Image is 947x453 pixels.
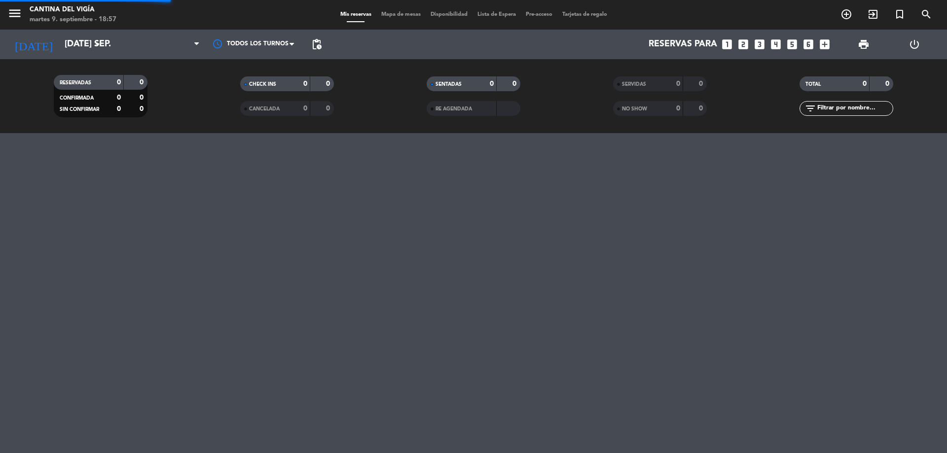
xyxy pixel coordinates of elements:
[326,105,332,112] strong: 0
[676,105,680,112] strong: 0
[816,103,893,114] input: Filtrar por nombre...
[60,107,99,112] span: SIN CONFIRMAR
[140,94,146,101] strong: 0
[426,12,473,17] span: Disponibilidad
[840,8,852,20] i: add_circle_outline
[920,8,932,20] i: search
[436,82,462,87] span: SENTADAS
[92,38,104,50] i: arrow_drop_down
[521,12,557,17] span: Pre-acceso
[335,12,376,17] span: Mis reservas
[30,5,116,15] div: Cantina del Vigía
[622,106,647,111] span: NO SHOW
[863,80,867,87] strong: 0
[885,80,891,87] strong: 0
[60,80,91,85] span: RESERVADAS
[805,82,821,87] span: TOTAL
[249,106,280,111] span: CANCELADA
[802,38,815,51] i: looks_6
[557,12,612,17] span: Tarjetas de regalo
[649,39,717,49] span: Reservas para
[512,80,518,87] strong: 0
[326,80,332,87] strong: 0
[721,38,733,51] i: looks_one
[676,80,680,87] strong: 0
[473,12,521,17] span: Lista de Espera
[622,82,646,87] span: SERVIDAS
[303,80,307,87] strong: 0
[804,103,816,114] i: filter_list
[303,105,307,112] strong: 0
[699,80,705,87] strong: 0
[249,82,276,87] span: CHECK INS
[117,94,121,101] strong: 0
[818,38,831,51] i: add_box
[117,105,121,112] strong: 0
[909,38,920,50] i: power_settings_new
[140,105,146,112] strong: 0
[699,105,705,112] strong: 0
[769,38,782,51] i: looks_4
[7,6,22,21] i: menu
[737,38,750,51] i: looks_two
[311,38,323,50] span: pending_actions
[7,34,60,55] i: [DATE]
[60,96,94,101] span: CONFIRMADA
[490,80,494,87] strong: 0
[753,38,766,51] i: looks_3
[7,6,22,24] button: menu
[117,79,121,86] strong: 0
[786,38,799,51] i: looks_5
[376,12,426,17] span: Mapa de mesas
[894,8,906,20] i: turned_in_not
[858,38,870,50] span: print
[140,79,146,86] strong: 0
[867,8,879,20] i: exit_to_app
[30,15,116,25] div: martes 9. septiembre - 18:57
[436,106,472,111] span: RE AGENDADA
[889,30,940,59] div: LOG OUT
